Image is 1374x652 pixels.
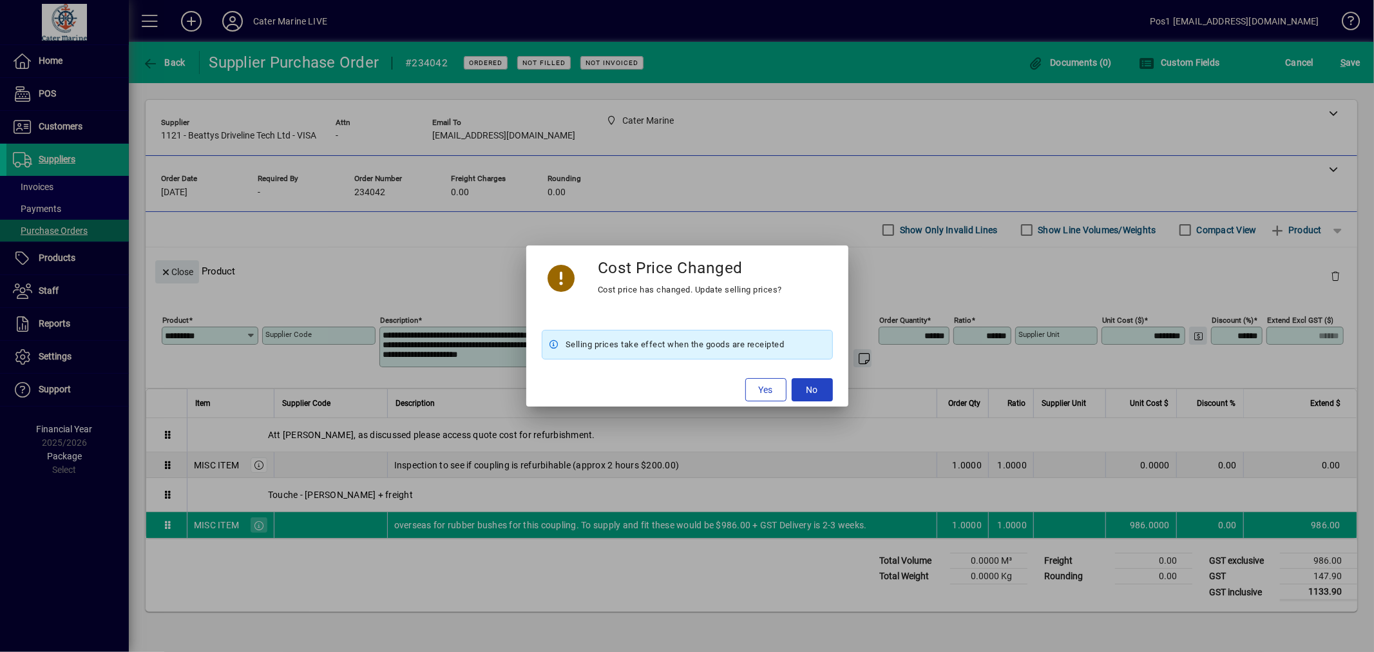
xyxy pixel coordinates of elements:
span: No [806,383,818,397]
div: Cost price has changed. Update selling prices? [598,282,782,298]
h3: Cost Price Changed [598,258,743,277]
button: No [792,378,833,401]
span: Yes [759,383,773,397]
button: Yes [745,378,787,401]
span: Selling prices take effect when the goods are receipted [566,337,785,352]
